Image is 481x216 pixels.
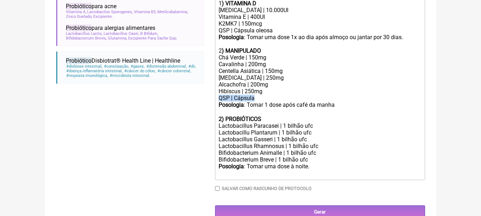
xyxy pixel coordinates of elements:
span: câncer do cólon [124,69,156,73]
div: Lactobacillus Paracasei | 1 bilhão ufc [219,122,421,129]
div: : Tomar 1 dose após café da manha ㅤ [219,101,421,116]
div: Bifidobacterium Animalle | 1 bilhão ufc [219,149,421,156]
span: Excipiente [93,14,113,19]
div: QSP | Cápsula oleosa [219,27,421,34]
label: Salvar como rascunho de Protocolo [222,186,312,191]
div: Alcachofra | 200mg [219,81,421,88]
div: Bifidobacterium Breve | 1 bilhão ufc [219,156,421,163]
span: Bifidobacterium Brevis [66,36,107,41]
div: QSP | Cápsula [219,95,421,101]
div: [MEDICAL_DATA] | 250mg [219,74,421,81]
div: [MEDICAL_DATA] | 10.000UI Vitamina E | 400UI [219,7,421,20]
span: constipação [104,64,129,69]
span: Metilcobalamina [157,10,188,14]
span: doença inflamatória intestinal [66,69,123,73]
span: Disbiotrat® Health Line | Healthline [66,57,180,64]
span: Excipiente Para Sache Qsp [128,36,177,41]
span: B Bifidum [140,31,158,36]
div: : Tomar uma dose 1x ao dia após almoço ou jantar por 30 dias. 2 [219,34,421,54]
span: Glutamina [108,36,127,41]
span: Lactobacillus Casei [104,31,139,36]
span: Probiótico [66,25,92,31]
strong: Posologia [219,34,244,41]
span: Vitamina B3 [134,10,156,14]
span: Lactobacilus Sporogenes [87,10,133,14]
div: Cavalinha | 200mg [219,61,421,68]
span: distensão abdominal [146,64,187,69]
div: Lactobacillus Rhamnosus | 1 bilhão ufc [219,143,421,149]
div: Centella Asiática | 150mg [219,68,421,74]
strong: Posologia [219,163,244,170]
span: Probiótico [66,3,92,10]
div: : Tomar uma dose à noite. ㅤ [219,163,421,177]
span: disbiose intestinal [66,64,103,69]
strong: Posologia [219,101,244,108]
span: Vitamina A [66,10,86,14]
strong: ) MANIPULADO [222,47,261,54]
span: dii [188,64,196,69]
span: Zinco Quelado [66,14,92,19]
span: para alergias alimentares [66,25,155,31]
span: resposta imunológica [66,73,108,78]
span: câncer colorretal [157,69,191,73]
strong: 2) PROBIÓTICOS [219,116,261,122]
span: Probiótico [66,57,92,64]
div: Chá Verde | 150mg [219,54,421,61]
div: Hibiscus | 250mg [219,88,421,95]
div: Lactobacillus Gasseri | 1 bilhão ufc [219,136,421,143]
span: para acne [66,3,116,10]
div: Lactobacillu Plantarum | 1 bilhão ufc [219,129,421,136]
div: K2MK7 | 150mcg [219,20,421,27]
span: microbiota intestinal [109,73,151,78]
span: Lactobacillus Lactis [66,31,103,36]
span: gases [130,64,145,69]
